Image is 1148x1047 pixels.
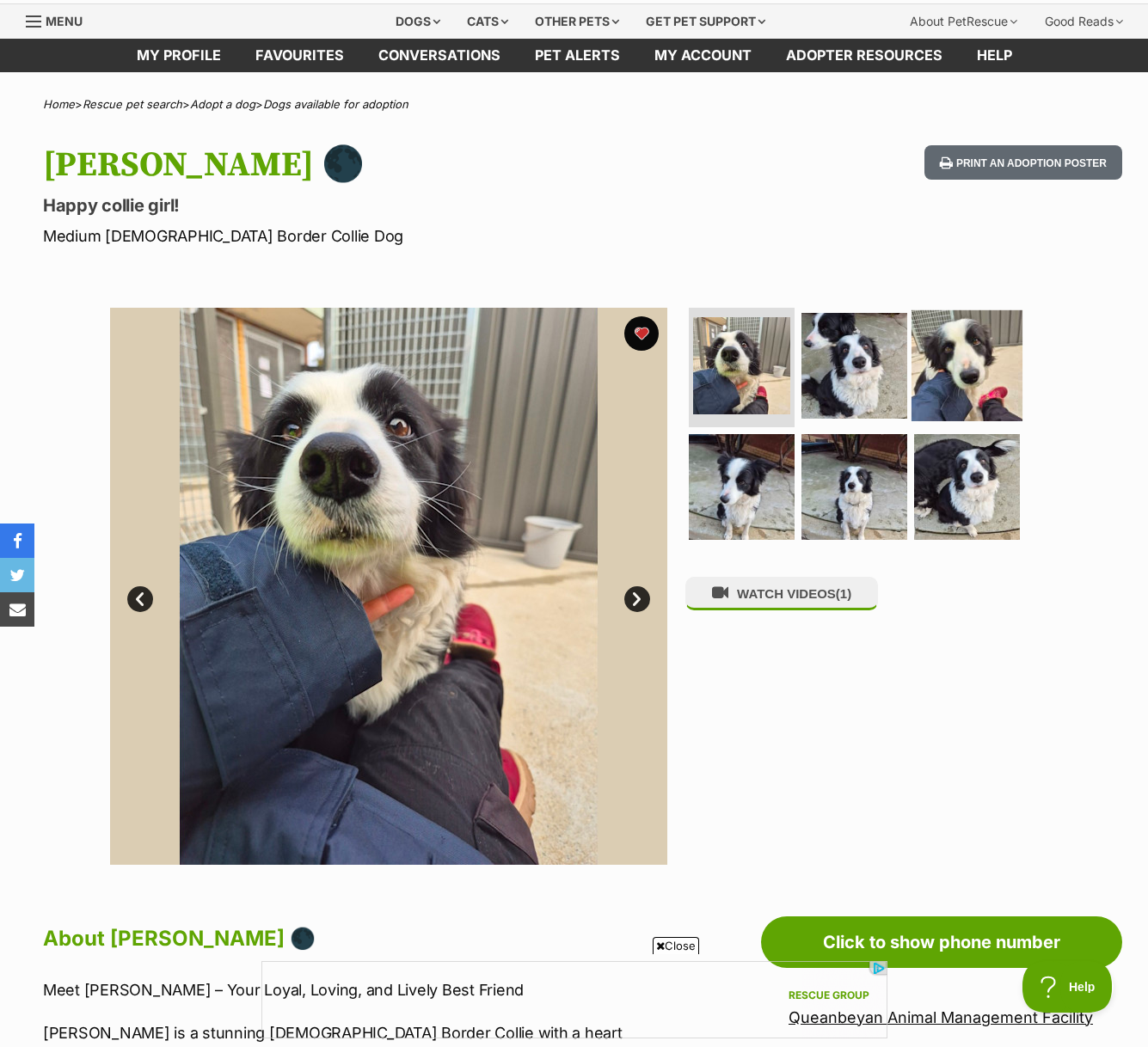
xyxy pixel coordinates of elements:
[43,920,684,958] h2: About [PERSON_NAME] 🌑
[43,193,701,217] p: Happy collie girl!
[836,586,851,601] span: (1)
[523,4,631,39] div: Other pets
[685,577,878,610] button: WATCH VIDEOS(1)
[1033,4,1135,39] div: Good Reads
[43,97,75,111] a: Home
[83,97,182,111] a: Rescue pet search
[624,586,650,612] a: Next
[789,989,1095,1002] div: Rescue group
[789,1008,1093,1026] a: Queanbeyan Animal Management Facility
[624,316,659,351] button: favourite
[960,39,1029,72] a: Help
[120,39,238,72] a: My profile
[518,39,637,72] a: Pet alerts
[637,39,769,72] a: My account
[46,14,83,28] span: Menu
[1022,961,1114,1013] iframe: Help Scout Beacon - Open
[634,4,777,39] div: Get pet support
[26,4,95,35] a: Menu
[110,308,667,865] img: Photo of Luna 🌑
[912,309,1022,420] img: Photo of Luna 🌑
[693,317,790,414] img: Photo of Luna 🌑
[384,4,452,39] div: Dogs
[801,313,907,419] img: Photo of Luna 🌑
[43,224,701,248] p: Medium [DEMOGRAPHIC_DATA] Border Collie Dog
[238,39,361,72] a: Favourites
[914,434,1020,540] img: Photo of Luna 🌑
[689,434,795,540] img: Photo of Luna 🌑
[769,39,960,72] a: Adopter resources
[761,916,1122,968] a: Click to show phone number
[924,145,1122,181] button: Print an adoption poster
[261,961,887,1038] iframe: Advertisement
[263,97,408,111] a: Dogs available for adoption
[653,937,699,954] span: Close
[43,978,684,1001] p: Meet [PERSON_NAME] – Your Loyal, Loving, and Lively Best Friend
[455,4,520,39] div: Cats
[801,434,907,540] img: Photo of Luna 🌑
[43,145,701,185] h1: [PERSON_NAME] 🌑
[127,586,153,612] a: Prev
[898,4,1029,39] div: About PetRescue
[190,97,255,111] a: Adopt a dog
[361,39,518,72] a: conversations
